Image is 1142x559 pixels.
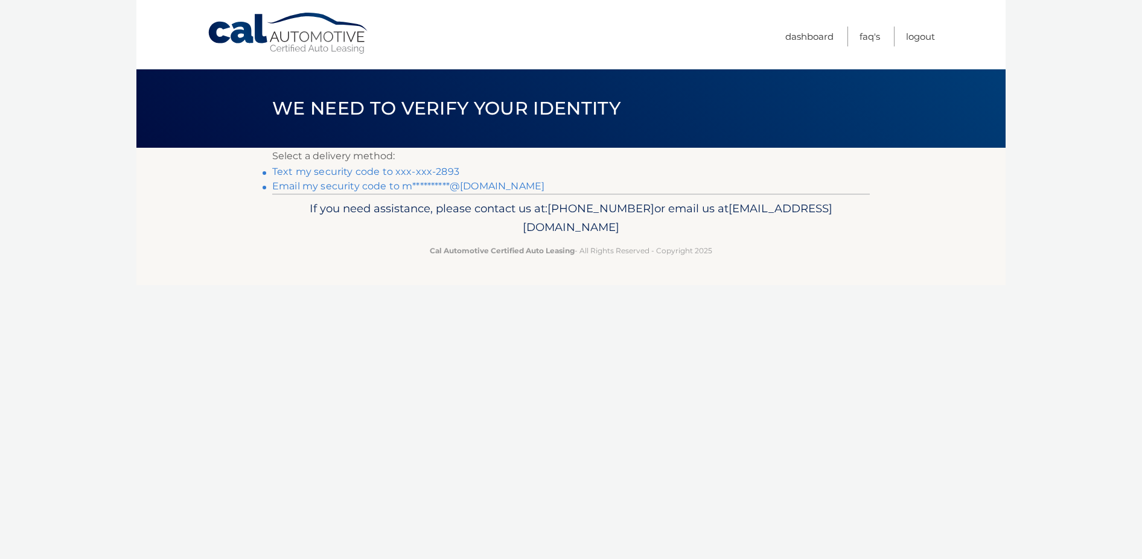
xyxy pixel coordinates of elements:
span: We need to verify your identity [272,97,620,119]
a: Email my security code to m**********@[DOMAIN_NAME] [272,180,544,192]
a: Cal Automotive [207,12,370,55]
span: [PHONE_NUMBER] [547,201,654,215]
p: - All Rights Reserved - Copyright 2025 [280,244,862,257]
a: Logout [906,27,935,46]
p: Select a delivery method: [272,148,870,165]
p: If you need assistance, please contact us at: or email us at [280,199,862,238]
a: Text my security code to xxx-xxx-2893 [272,166,459,177]
a: Dashboard [785,27,834,46]
a: FAQ's [860,27,880,46]
strong: Cal Automotive Certified Auto Leasing [430,246,575,255]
